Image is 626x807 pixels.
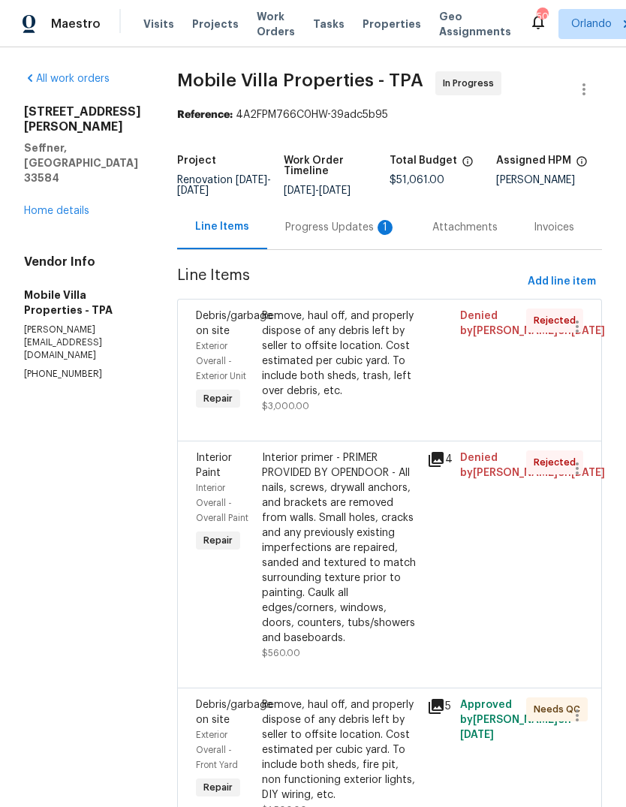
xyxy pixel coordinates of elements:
[460,730,494,740] span: [DATE]
[24,288,141,318] h5: Mobile Villa Properties - TPA
[439,9,511,39] span: Geo Assignments
[496,175,603,185] div: [PERSON_NAME]
[319,185,351,196] span: [DATE]
[177,71,423,89] span: Mobile Villa Properties - TPA
[24,324,141,362] p: [PERSON_NAME][EMAIL_ADDRESS][DOMAIN_NAME]
[285,220,396,235] div: Progress Updates
[262,649,300,658] span: $560.00
[313,19,345,29] span: Tasks
[443,76,500,91] span: In Progress
[460,453,605,478] span: Denied by [PERSON_NAME] on
[534,702,586,717] span: Needs QC
[363,17,421,32] span: Properties
[196,311,272,336] span: Debris/garbage on site
[24,140,141,185] h5: Seffner, [GEOGRAPHIC_DATA] 33584
[24,104,141,134] h2: [STREET_ADDRESS][PERSON_NAME]
[196,483,248,522] span: Interior Overall - Overall Paint
[496,155,571,166] h5: Assigned HPM
[51,17,101,32] span: Maestro
[236,175,267,185] span: [DATE]
[462,155,474,175] span: The total cost of line items that have been proposed by Opendoor. This sum includes line items th...
[196,342,246,381] span: Exterior Overall - Exterior Unit
[177,110,233,120] b: Reference:
[534,313,582,328] span: Rejected
[576,155,588,175] span: The hpm assigned to this work order.
[143,17,174,32] span: Visits
[177,175,271,196] span: -
[262,402,309,411] span: $3,000.00
[571,17,612,32] span: Orlando
[390,155,457,166] h5: Total Budget
[177,185,209,196] span: [DATE]
[24,206,89,216] a: Home details
[284,155,390,176] h5: Work Order Timeline
[177,107,602,122] div: 4A2FPM766C0HW-39adc5b95
[257,9,295,39] span: Work Orders
[197,533,239,548] span: Repair
[427,450,451,468] div: 4
[460,311,605,336] span: Denied by [PERSON_NAME] on
[528,273,596,291] span: Add line item
[262,309,418,399] div: Remove, haul off, and properly dispose of any debris left by seller to offsite location. Cost est...
[197,780,239,795] span: Repair
[262,450,418,646] div: Interior primer - PRIMER PROVIDED BY OPENDOOR - All nails, screws, drywall anchors, and brackets ...
[24,74,110,84] a: All work orders
[177,175,271,196] span: Renovation
[197,391,239,406] span: Repair
[284,185,315,196] span: [DATE]
[196,700,272,725] span: Debris/garbage on site
[192,17,239,32] span: Projects
[262,697,418,802] div: Remove, haul off, and properly dispose of any debris left by seller to offsite location. Cost est...
[537,9,547,24] div: 50
[24,368,141,381] p: [PHONE_NUMBER]
[284,185,351,196] span: -
[534,220,574,235] div: Invoices
[390,175,444,185] span: $51,061.00
[427,697,451,715] div: 5
[177,155,216,166] h5: Project
[24,254,141,270] h4: Vendor Info
[378,220,393,235] div: 1
[522,268,602,296] button: Add line item
[196,730,238,769] span: Exterior Overall - Front Yard
[177,268,522,296] span: Line Items
[196,453,232,478] span: Interior Paint
[195,219,249,234] div: Line Items
[460,700,571,740] span: Approved by [PERSON_NAME] on
[534,455,582,470] span: Rejected
[432,220,498,235] div: Attachments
